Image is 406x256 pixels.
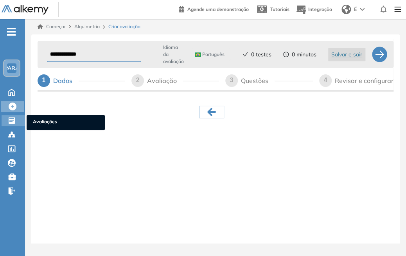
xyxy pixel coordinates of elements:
div: 2Avaliação [131,74,219,87]
font: É [354,6,357,12]
img: Menu [391,2,404,17]
img: mundo [341,5,351,14]
font: 1 [42,77,46,83]
span: verificar [243,52,248,57]
font: Tutoriais [270,6,289,12]
div: 4Revisar e configurar [319,74,393,87]
font: 4 [324,77,327,83]
font: Avaliações [33,119,57,124]
font: Alquimetria [74,23,100,29]
font: PARA [4,65,19,71]
a: Agende uma demonstração [179,4,249,13]
font: 2 [136,77,140,83]
img: Logotipo [2,5,49,15]
a: Começar [38,23,66,30]
font: Começar [46,23,66,29]
img: SUTIÃ [195,52,201,57]
font: Integração [308,6,332,12]
span: círculo do relógio [283,52,289,57]
div: 3Questões [225,74,313,87]
font: Idioma da avaliação [163,44,184,64]
font: Revisar e configurar [335,77,393,85]
font: Avaliação [147,77,177,85]
font: 0 minutos [292,51,316,58]
font: Criar avaliação [108,23,140,29]
font: Questões [241,77,268,85]
button: Integração [296,1,332,18]
font: Dados [53,77,72,85]
font: Salvar e sair [331,51,362,58]
font: Agende uma demonstração [187,6,249,12]
button: Salvar e sair [328,48,365,61]
div: 1Dados [38,74,125,87]
font: Português [202,51,225,57]
img: seta [360,8,365,11]
font: 0 testes [251,51,271,58]
font: 3 [230,77,234,83]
